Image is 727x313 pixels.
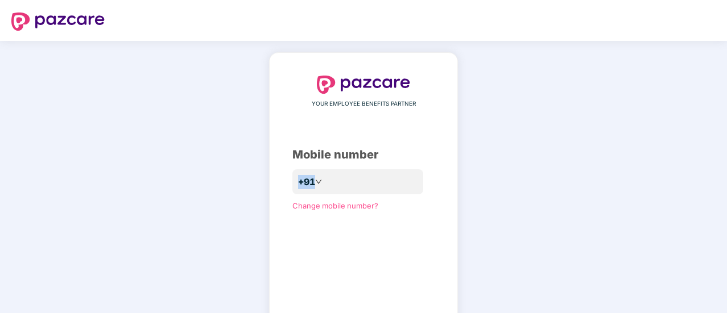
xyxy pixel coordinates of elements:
[298,175,315,189] span: +91
[11,12,105,31] img: logo
[312,99,416,108] span: YOUR EMPLOYEE BENEFITS PARTNER
[292,146,435,164] div: Mobile number
[317,76,410,94] img: logo
[292,201,378,210] a: Change mobile number?
[315,178,322,185] span: down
